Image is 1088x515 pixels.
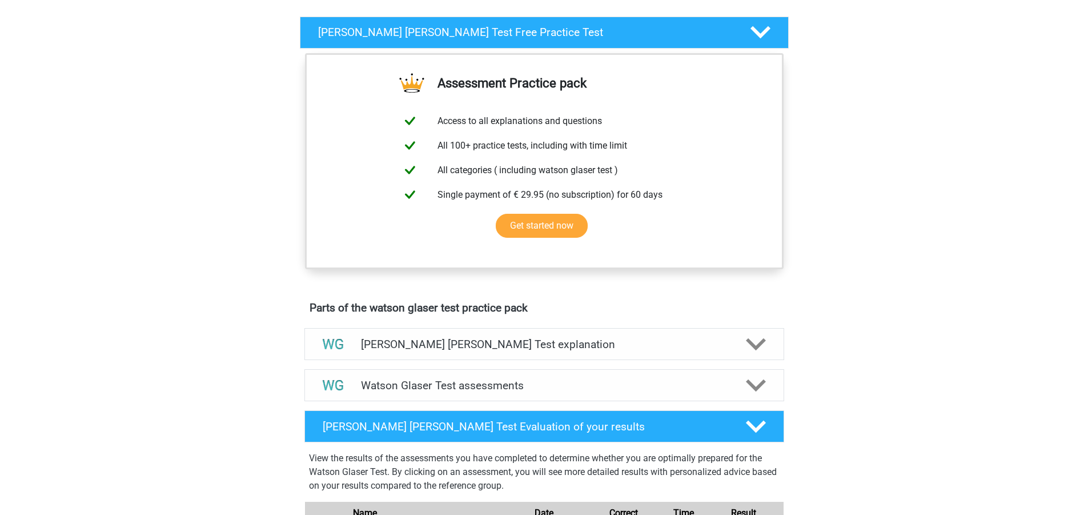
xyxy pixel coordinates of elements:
a: [PERSON_NAME] [PERSON_NAME] Test Free Practice Test [295,17,793,49]
a: explanations [PERSON_NAME] [PERSON_NAME] Test explanation [300,328,789,360]
h4: [PERSON_NAME] [PERSON_NAME] Test Free Practice Test [318,26,732,39]
h4: Parts of the watson glaser test practice pack [310,301,779,314]
h4: [PERSON_NAME] [PERSON_NAME] Test Evaluation of your results [323,420,728,433]
a: Get started now [496,214,588,238]
h4: Watson Glaser Test assessments [361,379,728,392]
img: watson glaser test assessments [319,371,348,400]
a: assessments Watson Glaser Test assessments [300,369,789,401]
p: View the results of the assessments you have completed to determine whether you are optimally pre... [309,452,780,493]
img: watson glaser test explanations [319,330,348,359]
a: [PERSON_NAME] [PERSON_NAME] Test Evaluation of your results [300,410,789,442]
h4: [PERSON_NAME] [PERSON_NAME] Test explanation [361,338,728,351]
